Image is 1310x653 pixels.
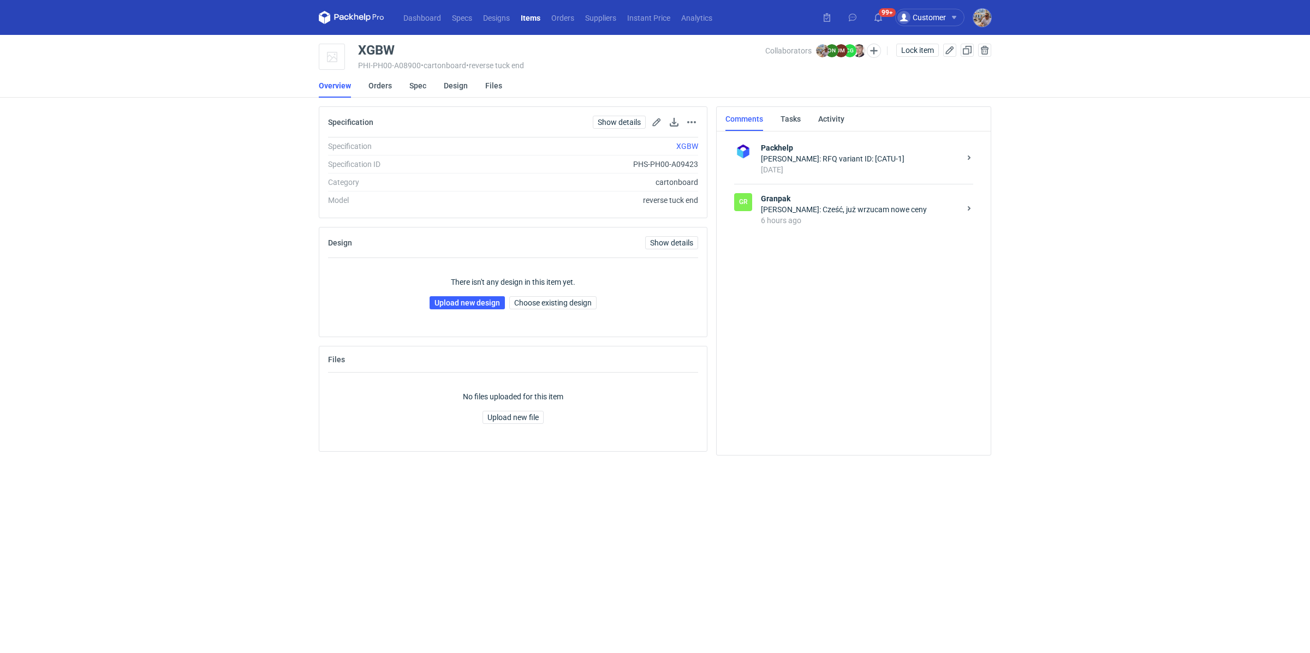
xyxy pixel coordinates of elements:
strong: Granpak [761,193,960,204]
span: • reverse tuck end [466,61,524,70]
div: Model [328,195,476,206]
div: PHI-PH00-A08900 [358,61,765,70]
span: Choose existing design [514,299,592,307]
span: Lock item [901,46,934,54]
span: Upload new file [487,414,539,421]
img: Michał Palasek [816,44,829,57]
a: Upload new design [430,296,505,309]
h2: Specification [328,118,373,127]
div: [DATE] [761,164,960,175]
a: XGBW [676,142,698,151]
div: XGBW [358,44,395,57]
span: • cartonboard [421,61,466,70]
svg: Packhelp Pro [319,11,384,24]
figcaption: DN [825,44,838,57]
div: [PERSON_NAME]: RFQ variant ID: [CATU-1] [761,153,960,164]
a: Activity [818,107,844,131]
button: Lock item [896,44,939,57]
div: Granpak [734,193,752,211]
figcaption: Gr [734,193,752,211]
p: There isn't any design in this item yet. [451,277,575,287]
a: Design [444,74,468,98]
div: Category [328,177,476,188]
span: Collaborators [765,46,812,55]
a: Orders [368,74,392,98]
div: 6 hours ago [761,215,960,226]
button: Delete item [978,44,991,57]
img: Packhelp [734,142,752,160]
img: Michał Palasek [973,9,991,27]
h2: Design [328,238,352,247]
button: Edit collaborators [867,44,881,58]
figcaption: CG [843,44,856,57]
div: Customer [897,11,946,24]
div: cartonboard [476,177,698,188]
a: Overview [319,74,351,98]
button: Download specification [668,116,681,129]
button: Duplicate Item [961,44,974,57]
button: Upload new file [483,411,544,424]
a: Comments [725,107,763,131]
a: Show details [645,236,698,249]
button: Choose existing design [509,296,597,309]
a: Tasks [781,107,801,131]
a: Analytics [676,11,718,24]
h2: Files [328,355,345,364]
a: Designs [478,11,515,24]
a: Specs [446,11,478,24]
strong: Packhelp [761,142,960,153]
p: No files uploaded for this item [463,391,563,402]
a: Suppliers [580,11,622,24]
a: Items [515,11,546,24]
a: Dashboard [398,11,446,24]
figcaption: JM [835,44,848,57]
div: Specification [328,141,476,152]
button: Edit item [943,44,956,57]
a: Orders [546,11,580,24]
a: Files [485,74,502,98]
button: Edit spec [650,116,663,129]
div: [PERSON_NAME]: Cześć, już wrzucam nowe ceny [761,204,960,215]
a: Spec [409,74,426,98]
img: Maciej Sikora [853,44,866,57]
div: PHS-PH00-A09423 [476,159,698,170]
div: reverse tuck end [476,195,698,206]
button: Customer [895,9,973,26]
button: 99+ [870,9,887,26]
button: Actions [685,116,698,129]
div: Specification ID [328,159,476,170]
a: Instant Price [622,11,676,24]
a: Show details [593,116,646,129]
